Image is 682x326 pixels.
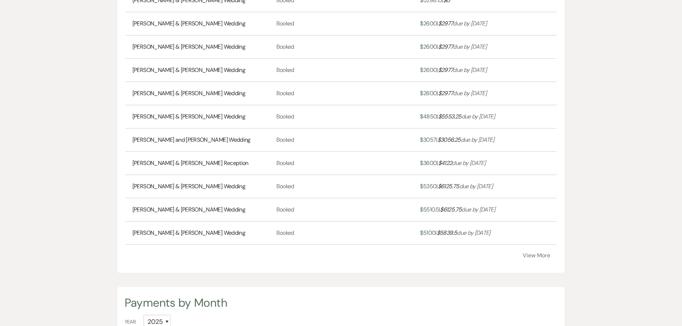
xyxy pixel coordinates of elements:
[269,12,413,35] td: Booked
[420,206,439,213] span: $ 5510.5
[132,43,245,51] a: [PERSON_NAME] & [PERSON_NAME] Wedding
[440,206,461,213] span: $ 6125.75
[269,175,413,198] td: Booked
[269,105,413,128] td: Booked
[438,159,486,167] i: due by [DATE]
[132,229,245,237] a: [PERSON_NAME] & [PERSON_NAME] Wedding
[420,112,495,121] a: $4850|$5553.25due by [DATE]
[438,183,493,190] i: due by [DATE]
[437,136,461,143] span: $ 3056.25
[438,20,487,27] i: due by [DATE]
[420,89,437,97] span: $ 2600
[438,183,459,190] span: $ 6125.75
[420,136,436,143] span: $ 3057
[420,19,487,28] a: $2600|$2977due by [DATE]
[438,20,453,27] span: $ 2977
[125,294,558,311] div: Payments by Month
[420,43,487,51] a: $2600|$2977due by [DATE]
[132,89,245,98] a: [PERSON_NAME] & [PERSON_NAME] Wedding
[125,318,136,326] span: Year:
[437,229,457,237] span: $ 5839.5
[438,159,452,167] span: $ 4122
[420,113,437,120] span: $ 4850
[269,59,413,82] td: Booked
[438,43,453,50] span: $ 2977
[420,205,495,214] a: $5510.5|$6125.75due by [DATE]
[269,198,413,222] td: Booked
[420,183,436,190] span: $ 5350
[438,89,453,97] span: $ 2977
[420,229,490,237] a: $5100|$5839.5due by [DATE]
[440,206,495,213] i: due by [DATE]
[269,128,413,152] td: Booked
[420,159,485,167] a: $3600|$4122due by [DATE]
[420,89,487,98] a: $2600|$2977due by [DATE]
[438,66,453,74] span: $ 2977
[438,89,487,97] i: due by [DATE]
[420,182,493,191] a: $5350|$6125.75due by [DATE]
[420,20,437,27] span: $ 2600
[437,136,494,143] i: due by [DATE]
[132,205,245,214] a: [PERSON_NAME] & [PERSON_NAME] Wedding
[420,136,494,144] a: $3057|$3056.25due by [DATE]
[437,229,490,237] i: due by [DATE]
[269,82,413,105] td: Booked
[269,152,413,175] td: Booked
[269,222,413,245] td: Booked
[132,66,245,74] a: [PERSON_NAME] & [PERSON_NAME] Wedding
[438,113,495,120] i: due by [DATE]
[132,19,245,28] a: [PERSON_NAME] & [PERSON_NAME] Wedding
[420,229,435,237] span: $ 5100
[420,66,487,74] a: $2600|$2977due by [DATE]
[420,43,437,50] span: $ 2600
[523,253,550,258] button: View More
[132,136,251,144] a: [PERSON_NAME] and [PERSON_NAME] Wedding
[420,66,437,74] span: $ 2600
[132,112,245,121] a: [PERSON_NAME] & [PERSON_NAME] Wedding
[269,35,413,59] td: Booked
[438,66,487,74] i: due by [DATE]
[132,182,245,191] a: [PERSON_NAME] & [PERSON_NAME] Wedding
[438,43,487,50] i: due by [DATE]
[420,159,437,167] span: $ 3600
[438,113,461,120] span: $ 5553.25
[132,159,248,167] a: [PERSON_NAME] & [PERSON_NAME] Reception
